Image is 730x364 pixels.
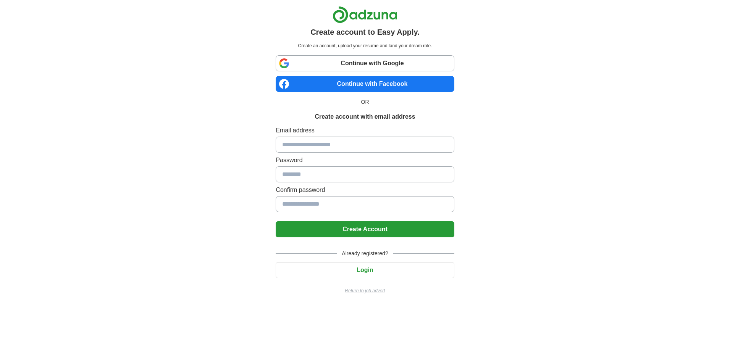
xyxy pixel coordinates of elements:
[276,287,454,294] a: Return to job advert
[310,26,420,38] h1: Create account to Easy Apply.
[276,267,454,273] a: Login
[357,98,374,106] span: OR
[276,76,454,92] a: Continue with Facebook
[276,55,454,71] a: Continue with Google
[276,221,454,237] button: Create Account
[333,6,397,23] img: Adzuna logo
[276,156,454,165] label: Password
[315,112,415,121] h1: Create account with email address
[276,126,454,135] label: Email address
[277,42,452,49] p: Create an account, upload your resume and land your dream role.
[276,185,454,195] label: Confirm password
[337,250,392,258] span: Already registered?
[276,262,454,278] button: Login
